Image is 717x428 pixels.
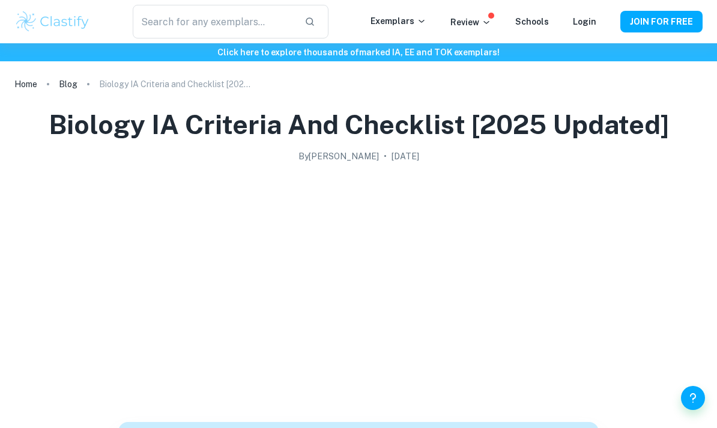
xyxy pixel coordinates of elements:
[118,168,599,408] img: Biology IA Criteria and Checklist [2025 updated] cover image
[573,17,596,26] a: Login
[133,5,295,38] input: Search for any exemplars...
[99,78,255,91] p: Biology IA Criteria and Checklist [2025 updated]
[681,386,705,410] button: Help and Feedback
[384,150,387,163] p: •
[14,76,37,93] a: Home
[392,150,419,163] h2: [DATE]
[298,150,379,163] h2: By [PERSON_NAME]
[450,16,491,29] p: Review
[371,14,426,28] p: Exemplars
[2,46,715,59] h6: Click here to explore thousands of marked IA, EE and TOK exemplars !
[59,76,77,93] a: Blog
[49,107,669,142] h1: Biology IA Criteria and Checklist [2025 updated]
[515,17,549,26] a: Schools
[620,11,703,32] button: JOIN FOR FREE
[14,10,91,34] img: Clastify logo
